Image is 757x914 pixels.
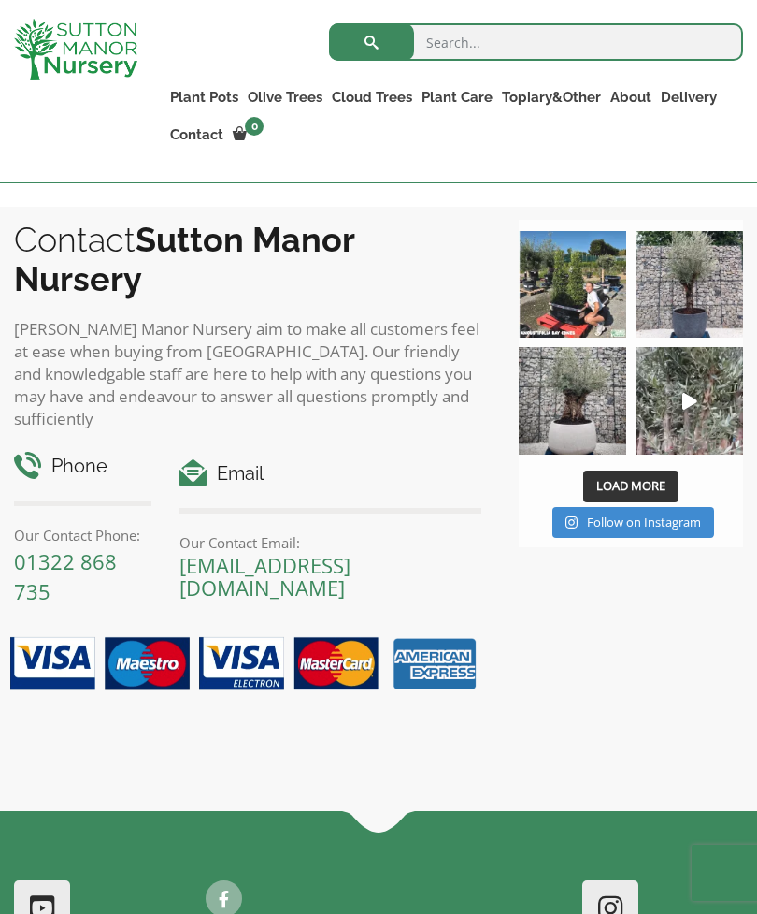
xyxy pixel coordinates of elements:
a: Instagram Follow on Instagram [552,507,714,539]
a: [EMAIL_ADDRESS][DOMAIN_NAME] [179,551,350,602]
a: About [606,84,656,110]
a: Delivery [656,84,721,110]
img: Our elegant & picturesque Angustifolia Cones are an exquisite addition to your Bay Tree collectio... [519,231,626,339]
a: Cloud Trees [327,84,417,110]
a: Plant Pots [165,84,243,110]
img: A beautiful multi-stem Spanish Olive tree potted in our luxurious fibre clay pots 😍😍 [636,231,743,339]
a: Topiary&Other [497,84,606,110]
b: Sutton Manor Nursery [14,220,354,298]
svg: Play [682,393,697,410]
span: Load More [596,477,665,494]
a: Play [636,347,743,455]
a: Plant Care [417,84,497,110]
img: logo [14,19,137,80]
button: Load More [583,471,678,502]
h4: Email [179,459,481,488]
img: Check out this beauty we potted at our nursery today ❤️‍🔥 A huge, ancient gnarled Olive tree plan... [519,347,626,455]
a: Olive Trees [243,84,327,110]
p: Our Contact Phone: [14,524,151,546]
input: Search... [329,23,743,61]
p: [PERSON_NAME] Manor Nursery aim to make all customers feel at ease when buying from [GEOGRAPHIC_D... [14,318,481,430]
h4: Phone [14,452,151,481]
span: 0 [245,117,264,136]
span: Follow on Instagram [587,514,701,530]
svg: Instagram [565,515,578,530]
p: Our Contact Email: [179,531,481,554]
img: New arrivals Monday morning of beautiful olive trees 🤩🤩 The weather is beautiful this summer, gre... [636,347,743,455]
a: 01322 868 735 [14,547,117,605]
h2: Contact [14,220,481,298]
a: 0 [228,122,269,148]
a: Contact [165,122,228,148]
